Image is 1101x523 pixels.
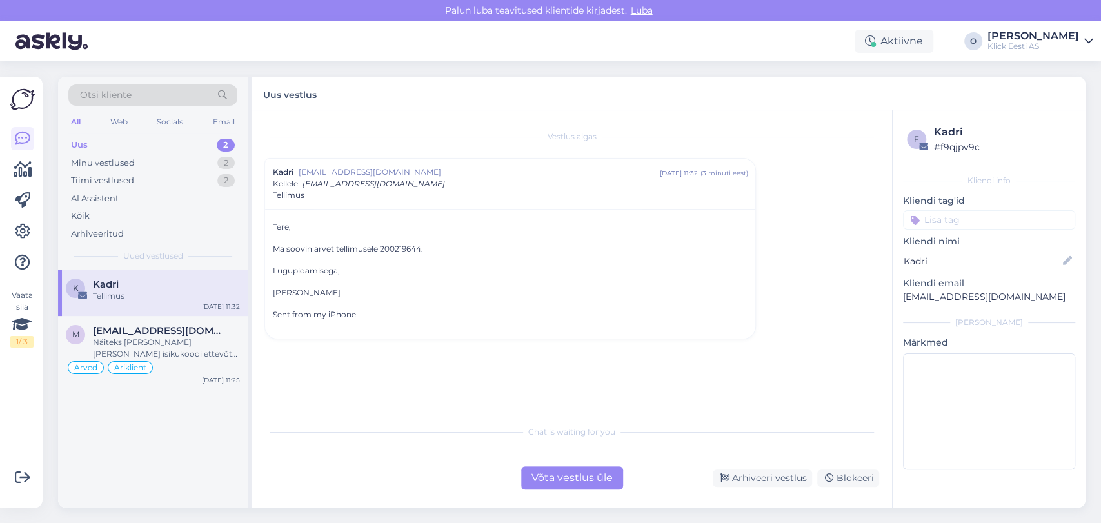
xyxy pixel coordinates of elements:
[273,190,304,201] span: Tellimus
[71,192,119,205] div: AI Assistent
[68,113,83,130] div: All
[217,174,235,187] div: 2
[273,287,748,299] p: [PERSON_NAME]
[817,469,879,487] div: Blokeeri
[903,290,1075,304] p: [EMAIL_ADDRESS][DOMAIN_NAME]
[934,124,1071,140] div: Kadri
[202,375,240,385] div: [DATE] 11:25
[71,157,135,170] div: Minu vestlused
[72,330,79,339] span: m
[903,210,1075,230] input: Lisa tag
[273,221,748,233] p: Tere,
[73,283,79,293] span: K
[855,30,933,53] div: Aktiivne
[217,139,235,152] div: 2
[903,175,1075,186] div: Kliendi info
[108,113,130,130] div: Web
[10,87,35,112] img: Askly Logo
[71,174,134,187] div: Tiimi vestlused
[903,235,1075,248] p: Kliendi nimi
[263,84,317,102] label: Uus vestlus
[903,277,1075,290] p: Kliendi email
[914,134,919,144] span: f
[713,469,812,487] div: Arhiveeri vestlus
[273,166,293,178] span: Kadri
[700,168,748,178] div: ( 3 minuti eest )
[93,337,240,360] div: Näiteks [PERSON_NAME] [PERSON_NAME] isikukoodi ettevõtte andmete asemele?
[123,250,183,262] span: Uued vestlused
[264,131,879,143] div: Vestlus algas
[987,31,1093,52] a: [PERSON_NAME]Klick Eesti AS
[71,228,124,241] div: Arhiveeritud
[299,166,659,178] span: [EMAIL_ADDRESS][DOMAIN_NAME]
[273,265,748,277] p: Lugupidamisega,
[10,336,34,348] div: 1 / 3
[93,290,240,302] div: Tellimus
[273,179,300,188] span: Kellele :
[210,113,237,130] div: Email
[273,243,748,255] p: Ma soovin arvet tellimusele 200219644.
[154,113,186,130] div: Socials
[903,194,1075,208] p: Kliendi tag'id
[71,139,88,152] div: Uus
[903,317,1075,328] div: [PERSON_NAME]
[964,32,982,50] div: O
[71,210,90,222] div: Kõik
[934,140,1071,154] div: # f9qjpv9c
[521,466,623,489] div: Võta vestlus üle
[74,364,97,371] span: Arved
[987,41,1079,52] div: Klick Eesti AS
[80,88,132,102] span: Otsi kliente
[217,157,235,170] div: 2
[93,325,227,337] span: mererichard@gmail.com
[303,179,445,188] span: [EMAIL_ADDRESS][DOMAIN_NAME]
[904,254,1060,268] input: Lisa nimi
[987,31,1079,41] div: [PERSON_NAME]
[659,168,697,178] div: [DATE] 11:32
[10,290,34,348] div: Vaata siia
[114,364,146,371] span: Äriklient
[627,5,657,16] span: Luba
[93,279,119,290] span: Kadri
[264,426,879,438] div: Chat is waiting for you
[273,309,748,321] p: Sent from my iPhone
[202,302,240,311] div: [DATE] 11:32
[903,336,1075,350] p: Märkmed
